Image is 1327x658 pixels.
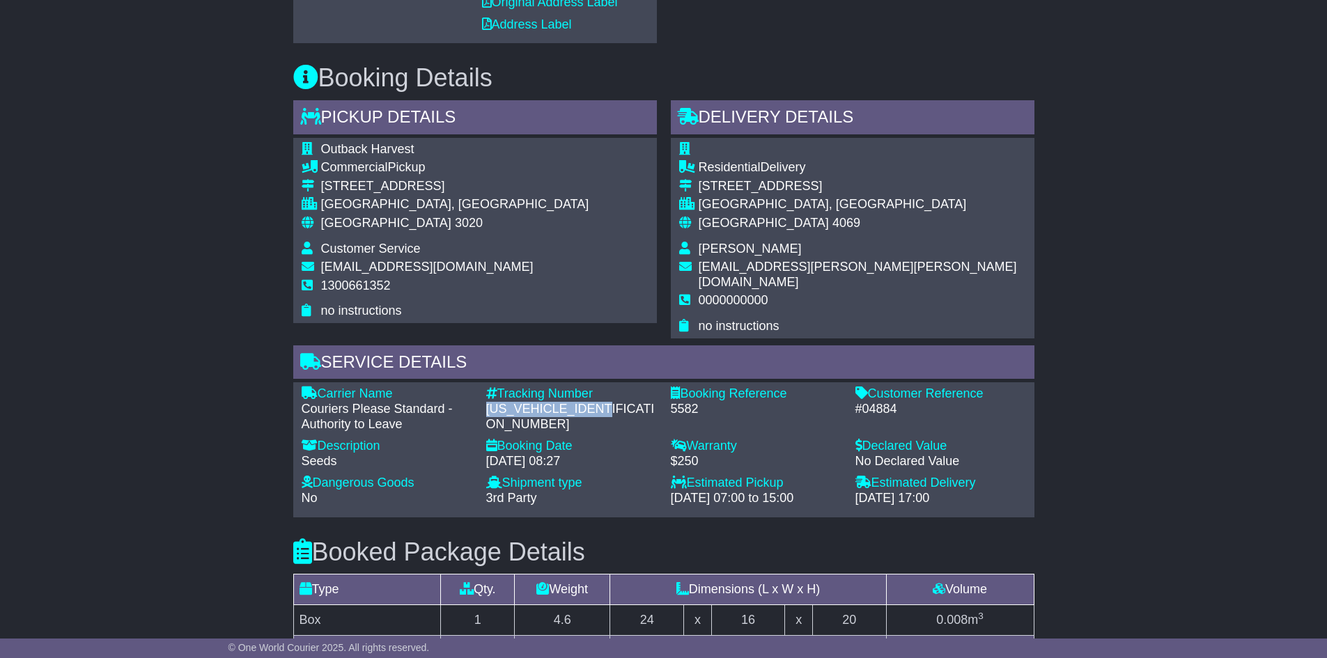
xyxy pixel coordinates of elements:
span: 0.008 [936,613,968,627]
div: Declared Value [855,439,1026,454]
span: 3020 [455,216,483,230]
td: x [684,605,711,636]
td: Type [293,574,441,605]
div: Estimated Delivery [855,476,1026,491]
span: 3rd Party [486,491,537,505]
div: [GEOGRAPHIC_DATA], [GEOGRAPHIC_DATA] [699,197,1026,212]
span: no instructions [699,319,779,333]
span: [GEOGRAPHIC_DATA] [699,216,829,230]
div: [US_VEHICLE_IDENTIFICATION_NUMBER] [486,402,657,432]
div: Estimated Pickup [671,476,841,491]
div: Dangerous Goods [302,476,472,491]
a: Address Label [482,17,572,31]
div: Carrier Name [302,386,472,402]
div: Booking Date [486,439,657,454]
div: Description [302,439,472,454]
td: Volume [886,574,1034,605]
td: 20 [812,605,886,636]
div: [DATE] 08:27 [486,454,657,469]
span: Residential [699,160,761,174]
span: Outback Harvest [321,142,414,156]
td: Dimensions (L x W x H) [610,574,886,605]
div: Booking Reference [671,386,841,402]
span: [PERSON_NAME] [699,242,802,256]
div: [STREET_ADDRESS] [699,179,1026,194]
h3: Booked Package Details [293,538,1034,566]
div: Pickup [321,160,589,175]
span: No [302,491,318,505]
span: [GEOGRAPHIC_DATA] [321,216,451,230]
div: Customer Reference [855,386,1026,402]
span: Commercial [321,160,388,174]
span: 4069 [832,216,860,230]
span: [EMAIL_ADDRESS][DOMAIN_NAME] [321,260,534,274]
div: Delivery [699,160,1026,175]
div: [STREET_ADDRESS] [321,179,589,194]
td: Qty. [441,574,515,605]
div: Warranty [671,439,841,454]
div: [DATE] 07:00 to 15:00 [671,491,841,506]
td: 4.6 [515,605,610,636]
h3: Booking Details [293,64,1034,92]
div: 5582 [671,402,841,417]
div: No Declared Value [855,454,1026,469]
span: 1300661352 [321,279,391,292]
div: Seeds [302,454,472,469]
td: 16 [711,605,785,636]
div: Delivery Details [671,100,1034,138]
span: [EMAIL_ADDRESS][PERSON_NAME][PERSON_NAME][DOMAIN_NAME] [699,260,1017,289]
div: Couriers Please Standard - Authority to Leave [302,402,472,432]
td: Weight [515,574,610,605]
div: Shipment type [486,476,657,491]
span: © One World Courier 2025. All rights reserved. [228,642,430,653]
span: Customer Service [321,242,421,256]
sup: 3 [978,611,984,621]
div: [GEOGRAPHIC_DATA], [GEOGRAPHIC_DATA] [321,197,589,212]
td: x [785,605,812,636]
span: 0000000000 [699,293,768,307]
div: Service Details [293,345,1034,383]
td: 24 [610,605,684,636]
div: Tracking Number [486,386,657,402]
div: $250 [671,454,841,469]
div: #04884 [855,402,1026,417]
span: no instructions [321,304,402,318]
td: 1 [441,605,515,636]
td: m [886,605,1034,636]
div: [DATE] 17:00 [855,491,1026,506]
td: Box [293,605,441,636]
div: Pickup Details [293,100,657,138]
